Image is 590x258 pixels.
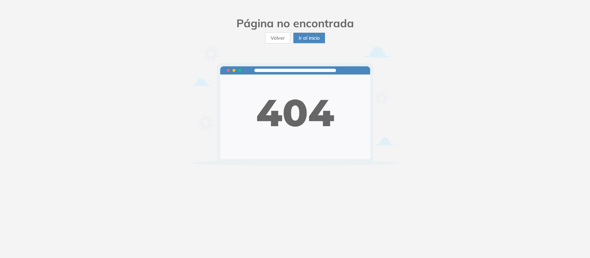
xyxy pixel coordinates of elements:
[191,46,399,166] img: error
[299,34,320,42] span: Ir al inicio
[293,32,325,43] button: Ir al inicio
[265,32,290,43] button: Volver
[191,17,399,30] h2: Página no encontrada
[271,34,285,42] span: Volver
